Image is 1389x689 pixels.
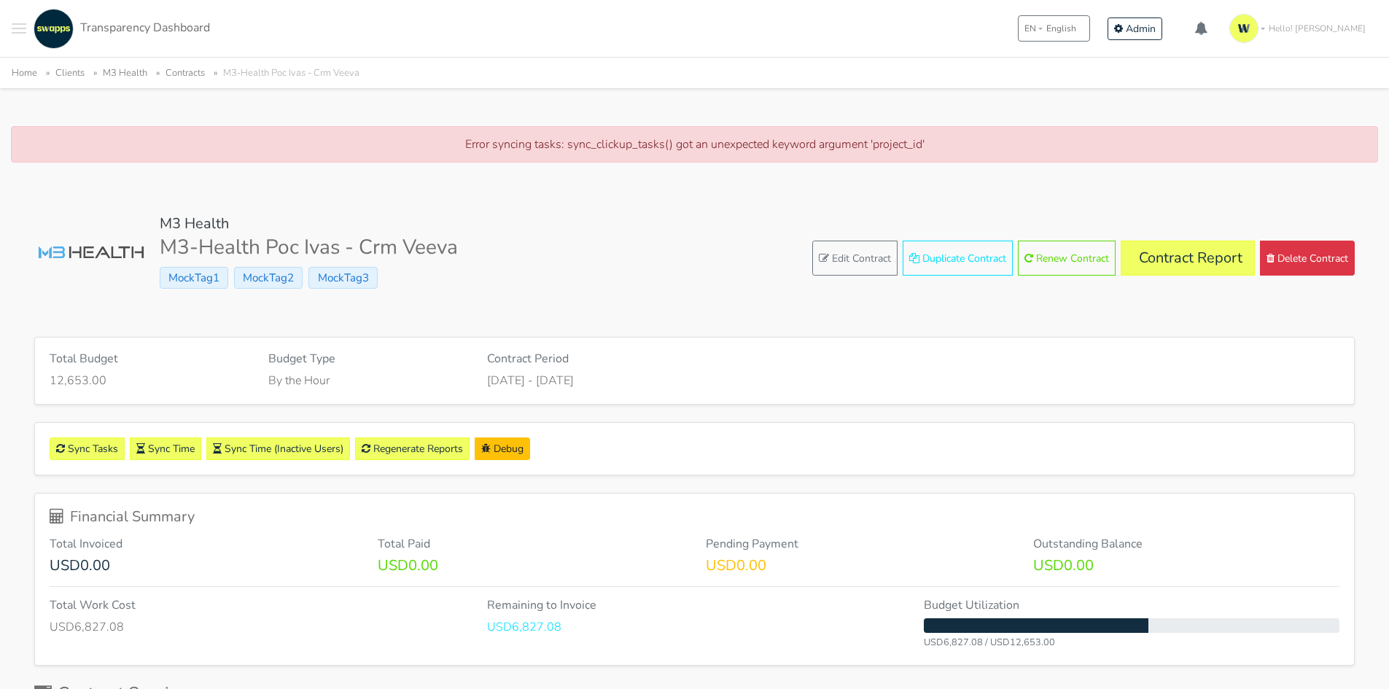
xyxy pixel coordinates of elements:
button: Delete Contract [1260,241,1355,276]
a: Transparency Dashboard [30,9,210,49]
h6: Contract Period [487,352,903,366]
p: USD6,827.08 [50,618,465,636]
a: Admin [1108,17,1162,40]
p: USD0.00 [1033,557,1339,575]
h5: Financial Summary [50,508,1339,526]
img: swapps-linkedin-v2.jpg [34,9,74,49]
button: Duplicate Contract [903,241,1013,276]
p: USD0.00 [706,557,1012,575]
a: Hello! [PERSON_NAME] [1223,8,1377,49]
button: ENEnglish [1018,15,1090,42]
img: isotipo-3-3e143c57.png [1229,14,1258,43]
span: Transparency Dashboard [80,20,210,36]
h6: Outstanding Balance [1033,537,1339,551]
a: Contracts [166,66,205,79]
p: USD0.00 [50,557,356,575]
a: Clients [55,66,85,79]
h6: Budget Type [268,352,465,366]
button: Renew Contract [1018,241,1116,276]
li: M3-Health Poc Ivas - Crm Veeva [208,65,359,82]
p: By the Hour [268,372,465,389]
a: Regenerate Reports [355,437,470,460]
span: English [1046,22,1076,35]
h6: Total Paid [378,537,684,551]
h6: Total Budget [50,352,246,366]
p: USD6,827.08 [487,618,903,636]
a: Contract Report [1121,241,1255,276]
h1: M3-Health Poc Ivas - Crm Veeva [160,235,458,260]
h6: Budget Utilization [924,599,1339,612]
span: MockTag2 [234,267,303,289]
img: M3 Health [34,235,148,270]
h6: Remaining to Invoice [487,599,903,612]
h6: Pending Payment [706,537,1012,551]
a: M3 Health [160,214,229,233]
span: Admin [1126,22,1156,36]
button: Sync Time (Inactive Users) [206,437,350,460]
p: 12,653.00 [50,372,246,389]
button: Toggle navigation menu [12,9,26,49]
span: MockTag1 [160,267,228,289]
p: [DATE] - [DATE] [487,372,903,389]
span: Hello! [PERSON_NAME] [1269,22,1366,35]
small: USD6,827.08 / USD12,653.00 [924,636,1055,649]
h6: Total Work Cost [50,599,465,612]
span: MockTag3 [308,267,377,289]
a: Sync Time [130,437,201,460]
p: Error syncing tasks: sync_clickup_tasks() got an unexpected keyword argument 'project_id' [26,136,1363,153]
a: Debug [475,437,530,460]
a: Edit Contract [812,241,898,276]
h6: Total Invoiced [50,537,356,551]
a: Home [12,66,37,79]
a: M3 Health [103,66,147,79]
p: USD0.00 [378,557,684,575]
a: Sync Tasks [50,437,125,460]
